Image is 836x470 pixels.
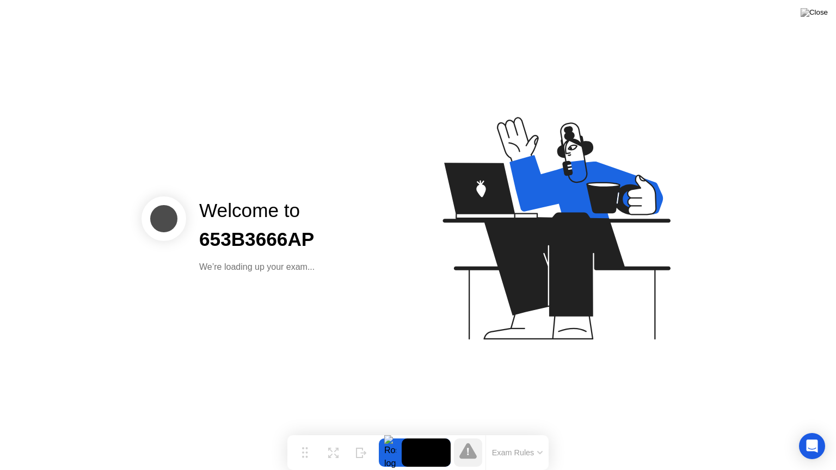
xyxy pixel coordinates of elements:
[799,433,825,459] div: Open Intercom Messenger
[199,196,315,225] div: Welcome to
[801,8,828,17] img: Close
[489,448,546,457] button: Exam Rules
[199,261,315,274] div: We’re loading up your exam...
[199,225,315,254] div: 653B3666AP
